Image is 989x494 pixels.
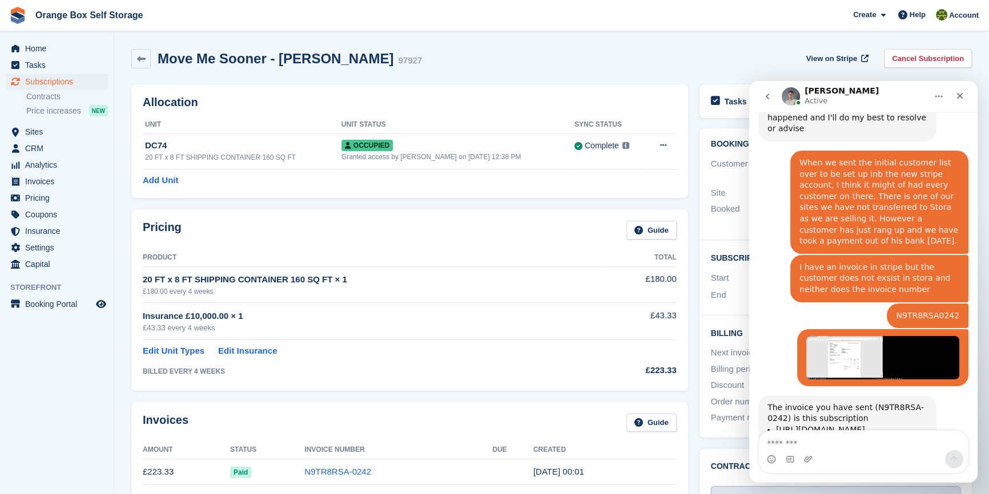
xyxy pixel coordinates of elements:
h2: Invoices [143,414,188,432]
a: menu [6,41,108,56]
th: Created [533,441,677,459]
h2: Pricing [143,221,182,240]
h2: Billing [711,327,960,338]
a: Preview store [94,297,108,311]
th: Unit [143,116,341,134]
div: NEW [89,105,108,116]
div: £43.33 every 4 weeks [143,322,606,334]
a: Orange Box Self Storage [31,6,148,25]
th: Due [492,441,533,459]
span: Analytics [25,157,94,173]
div: End [711,289,836,302]
a: Guide [626,414,677,432]
th: Status [230,441,304,459]
button: Send a message… [196,369,214,387]
div: Payment method [711,411,836,424]
div: Billing period [711,363,836,376]
a: Cancel Subscription [884,49,972,68]
span: Occupied [341,140,393,151]
span: Create [853,9,876,21]
iframe: Intercom live chat [749,81,978,483]
th: Unit Status [341,116,574,134]
span: Storefront [10,282,114,293]
div: Booked [711,203,836,226]
th: Amount [143,441,230,459]
h2: Booking [711,140,960,149]
h2: Contract [711,460,756,472]
a: Edit Insurance [218,345,277,358]
div: Order number [711,395,836,408]
span: Account [949,10,979,21]
span: Invoices [25,173,94,189]
th: Product [143,249,606,267]
button: Emoji picker [18,374,27,383]
div: DC74 [145,139,341,152]
span: Help [910,9,926,21]
h2: Tasks [725,96,747,107]
td: £223.33 [143,459,230,485]
th: Sync Status [574,116,645,134]
a: menu [6,240,108,256]
a: menu [6,124,108,140]
div: £180.00 every 4 weeks [143,286,606,297]
span: Home [25,41,94,56]
th: Invoice Number [304,441,492,459]
div: Insurance £10,000.00 × 1 [143,310,606,323]
a: menu [6,157,108,173]
a: Price increases NEW [26,104,108,117]
div: £223.33 [606,364,677,377]
a: Edit Unit Types [143,345,204,358]
div: BILLED EVERY 4 WEEKS [143,366,606,376]
a: menu [6,206,108,222]
div: Site [711,187,836,200]
span: Subscriptions [25,74,94,90]
span: Capital [25,256,94,272]
div: Bradley says… [9,314,219,420]
div: Customer [711,157,836,183]
span: Paid [230,467,251,478]
div: The invoice you have sent (N9TR8RSA-0242) is this subscription[URL][DOMAIN_NAME]Move Me Sooner - ... [9,314,187,395]
a: menu [6,256,108,272]
span: CRM [25,140,94,156]
img: icon-info-grey-7440780725fd019a000dd9b08b2336e03edf1995a4989e88bcd33f0948082b44.svg [622,142,629,149]
a: Guide [626,221,677,240]
h2: Subscription [711,252,960,263]
td: £180.00 [606,266,677,302]
a: N9TR8RSA-0242 [304,467,371,476]
img: stora-icon-8386f47178a22dfd0bd8f6a31ec36ba5ce8667c1dd55bd0f319d3a0aa187defe.svg [9,7,26,24]
img: SARAH T [936,9,947,21]
span: Booking Portal [25,296,94,312]
span: Settings [25,240,94,256]
span: View on Stripe [806,53,857,64]
a: menu [6,173,108,189]
div: 20 FT x 8 FT SHIPPING CONTAINER 160 SQ FT [145,152,341,163]
div: Next invoice [711,346,836,359]
time: 2025-08-25 23:01:06 UTC [533,467,584,476]
textarea: Message… [10,350,219,369]
a: menu [6,190,108,206]
button: Gif picker [36,374,45,383]
th: Total [606,249,677,267]
span: Pricing [25,190,94,206]
div: Discount [711,379,836,392]
h2: Allocation [143,96,677,109]
span: Tasks [25,57,94,73]
div: The invoice you have sent (N9TR8RSA-0242) is this subscription [18,321,178,343]
div: Complete [585,140,619,152]
div: Granted access by [PERSON_NAME] on [DATE] 12:38 PM [341,152,574,162]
